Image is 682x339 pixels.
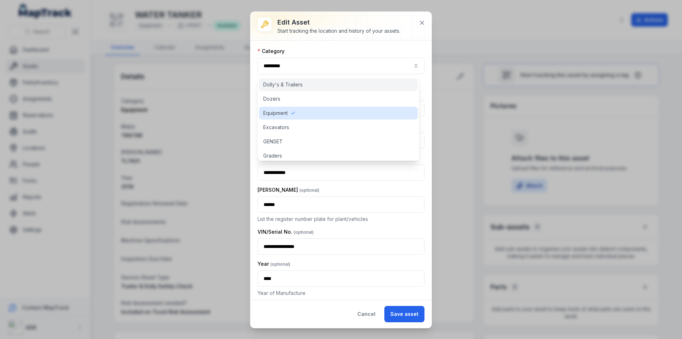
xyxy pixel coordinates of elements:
[263,95,280,102] span: Dozers
[263,124,289,131] span: Excavators
[258,186,319,194] label: [PERSON_NAME]
[277,27,400,35] div: Start tracking the location and history of your assets.
[263,110,288,117] span: Equipment
[258,216,424,223] p: List the register number plate for plant/vehicles
[258,48,285,55] label: Category
[263,81,303,88] span: Dolly's & Trailers
[263,152,282,159] span: Graders
[351,306,381,322] button: Cancel
[258,228,314,235] label: VIN/Serial No.
[277,17,400,27] h3: Edit asset
[263,138,283,145] span: GENSET
[384,306,424,322] button: Save asset
[258,290,424,297] p: Year of Manufacture
[258,260,290,268] label: Year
